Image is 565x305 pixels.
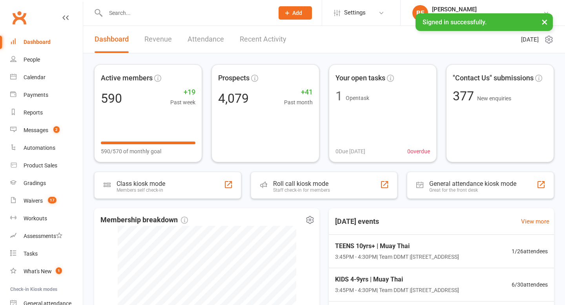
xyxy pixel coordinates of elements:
span: Active members [101,73,153,84]
span: Prospects [218,73,250,84]
span: Your open tasks [335,73,385,84]
span: 590/570 of monthly goal [101,147,161,156]
div: Calendar [24,74,46,80]
a: Payments [10,86,83,104]
div: [PERSON_NAME] [432,6,543,13]
span: Signed in successfully. [423,18,487,26]
span: Open task [346,95,369,101]
div: Gradings [24,180,46,186]
span: 3:45PM - 4:30PM | Team DDMT | [STREET_ADDRESS] [335,286,459,294]
div: Class kiosk mode [117,180,165,187]
div: Workouts [24,215,47,221]
span: 0 Due [DATE] [335,147,365,156]
div: Messages [24,127,48,133]
span: KIDS 4-9yrs | Muay Thai [335,274,459,285]
span: 17 [48,197,56,203]
div: Staff check-in for members [273,187,330,193]
div: Reports [24,109,43,116]
span: +19 [170,87,195,98]
span: Settings [344,4,366,22]
a: Reports [10,104,83,122]
div: Product Sales [24,162,57,169]
div: 1 [335,90,343,102]
a: Revenue [144,26,172,53]
div: What's New [24,268,52,274]
div: Members self check-in [117,187,165,193]
div: Double Dose Muay Thai [GEOGRAPHIC_DATA] [432,13,543,20]
div: Payments [24,92,48,98]
div: People [24,56,40,63]
a: Assessments [10,227,83,245]
span: [DATE] [521,35,539,44]
button: Add [279,6,312,20]
h3: [DATE] events [329,214,385,229]
span: TEENS 10yrs+ | Muay Thai [335,241,459,251]
div: 590 [101,92,122,105]
span: 3:45PM - 4:30PM | Team DDMT | [STREET_ADDRESS] [335,252,459,261]
span: Past week [170,98,195,107]
a: Dashboard [10,33,83,51]
span: "Contact Us" submissions [453,73,534,84]
button: × [538,13,552,30]
div: Tasks [24,251,38,257]
div: Automations [24,145,55,151]
span: 2 [53,126,60,133]
span: 1 / 26 attendees [512,247,548,256]
div: Roll call kiosk mode [273,180,330,187]
a: View more [521,217,549,226]
div: 4,079 [218,92,249,105]
span: New enquiries [477,95,511,102]
a: Dashboard [95,26,129,53]
a: Tasks [10,245,83,263]
input: Search... [103,7,268,18]
div: Great for the front desk [429,187,516,193]
span: 377 [453,89,477,103]
a: Attendance [188,26,224,53]
span: Past month [284,98,313,107]
span: 6 / 30 attendees [512,280,548,289]
a: People [10,51,83,69]
a: What's New1 [10,263,83,280]
span: 1 [56,267,62,274]
a: Automations [10,139,83,157]
div: General attendance kiosk mode [429,180,516,187]
div: Waivers [24,198,43,204]
a: Messages 2 [10,122,83,139]
a: Workouts [10,210,83,227]
span: Membership breakdown [100,214,188,226]
span: Add [292,10,302,16]
div: Dashboard [24,39,51,45]
a: Recent Activity [240,26,286,53]
a: Waivers 17 [10,192,83,210]
a: Clubworx [9,8,29,27]
a: Product Sales [10,157,83,174]
a: Calendar [10,69,83,86]
div: Assessments [24,233,62,239]
span: 0 overdue [407,147,430,156]
span: +41 [284,87,313,98]
div: BF [412,5,428,21]
a: Gradings [10,174,83,192]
